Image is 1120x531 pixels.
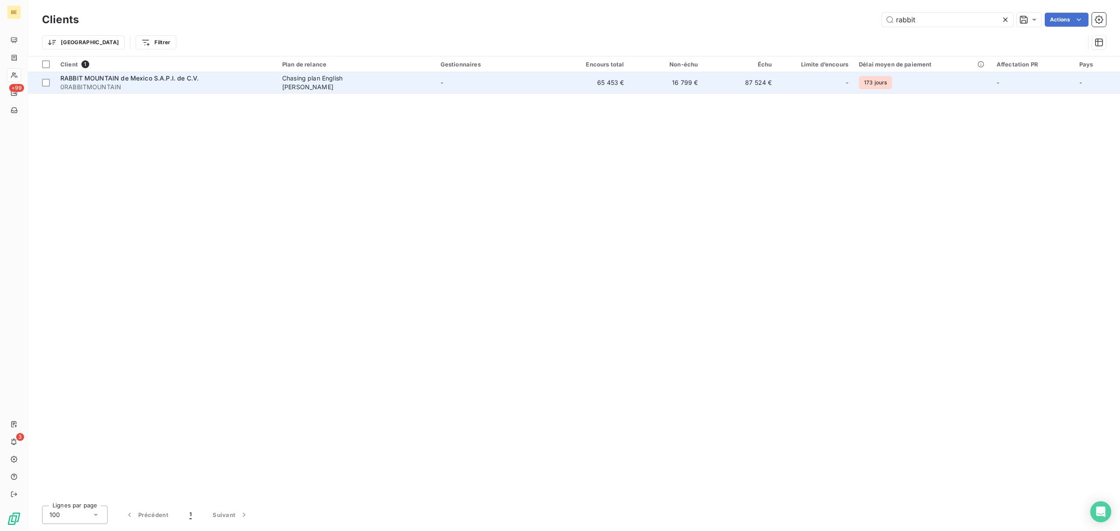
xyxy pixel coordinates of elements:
[441,79,443,86] span: -
[1079,61,1115,68] div: Pays
[282,74,392,91] div: Chasing plan English [PERSON_NAME]
[282,61,430,68] div: Plan de relance
[441,61,550,68] div: Gestionnaires
[7,86,21,100] a: +99
[9,84,24,92] span: +99
[555,72,629,93] td: 65 453 €
[1079,79,1082,86] span: -
[997,79,999,86] span: -
[42,12,79,28] h3: Clients
[60,74,199,82] span: RABBIT MOUNTAIN de Mexico S.A.P.I. de C.V.
[629,72,703,93] td: 16 799 €
[634,61,698,68] div: Non-échu
[782,61,848,68] div: Limite d’encours
[42,35,125,49] button: [GEOGRAPHIC_DATA]
[703,72,777,93] td: 87 524 €
[859,76,892,89] span: 173 jours
[179,506,202,524] button: 1
[189,510,192,519] span: 1
[7,5,21,19] div: BE
[136,35,176,49] button: Filtrer
[560,61,624,68] div: Encours total
[1045,13,1088,27] button: Actions
[846,78,848,87] span: -
[81,60,89,68] span: 1
[859,61,986,68] div: Délai moyen de paiement
[1090,501,1111,522] div: Open Intercom Messenger
[60,61,78,68] span: Client
[16,433,24,441] span: 3
[708,61,772,68] div: Échu
[7,512,21,526] img: Logo LeanPay
[60,83,272,91] span: 0RABBITMOUNTAIN
[882,13,1013,27] input: Rechercher
[49,510,60,519] span: 100
[997,61,1069,68] div: Affectation PR
[202,506,259,524] button: Suivant
[115,506,179,524] button: Précédent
